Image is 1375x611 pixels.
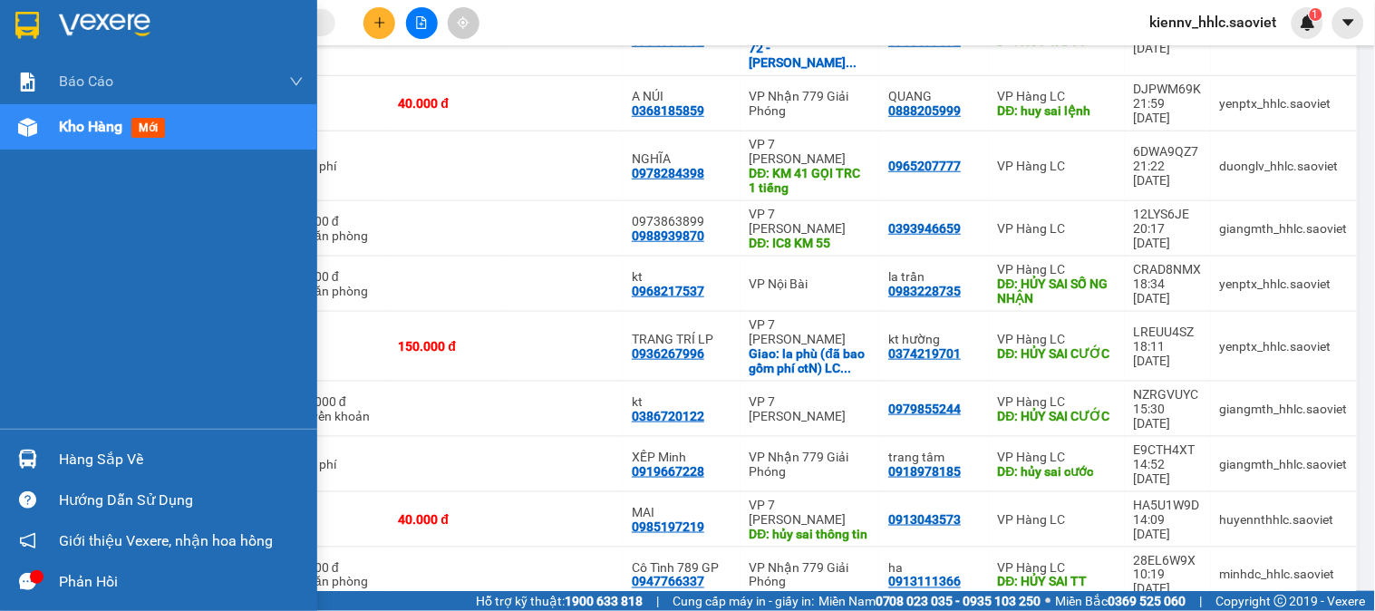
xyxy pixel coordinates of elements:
[632,166,704,180] div: 0978284398
[888,575,961,589] div: 0913111366
[750,276,871,291] div: VP Nội Bài
[289,457,381,471] div: Miễn phí
[1136,11,1292,34] span: kiennv_hhlc.saoviet
[289,269,381,284] div: 60.000 đ
[1134,457,1202,486] div: 14:52 [DATE]
[750,317,871,346] div: VP 7 [PERSON_NAME]
[1134,144,1202,159] div: 6DWA9QZ7
[1220,512,1348,527] div: huyennthhlc.saoviet
[1312,8,1319,21] span: 1
[476,591,643,611] span: Hỗ trợ kỹ thuật:
[750,450,871,479] div: VP Nhận 779 Giải Phóng
[1134,96,1202,125] div: 21:59 [DATE]
[750,560,871,589] div: VP Nhận 779 Giải Phóng
[565,594,643,608] strong: 1900 633 818
[18,73,37,92] img: solution-icon
[632,464,704,479] div: 0919667228
[632,89,731,103] div: A NÚI
[59,568,304,596] div: Phản hồi
[399,512,498,527] div: 40.000 đ
[1220,96,1348,111] div: yenptx_hhlc.saoviet
[632,103,704,118] div: 0368185859
[632,575,704,589] div: 0947766337
[399,339,498,354] div: 150.000 đ
[888,159,961,173] div: 0965207777
[131,118,165,138] span: mới
[1341,15,1357,31] span: caret-down
[1134,276,1202,305] div: 18:34 [DATE]
[998,394,1116,409] div: VP Hàng LC
[632,346,704,361] div: 0936267996
[289,575,381,589] div: Tại văn phòng
[289,409,381,423] div: Chuyển khoản
[399,96,498,111] div: 40.000 đ
[1134,339,1202,368] div: 18:11 [DATE]
[888,464,961,479] div: 0918978185
[750,498,871,527] div: VP 7 [PERSON_NAME]
[888,89,980,103] div: QUANG
[888,346,961,361] div: 0374219701
[888,284,961,298] div: 0983228735
[448,7,479,39] button: aim
[750,346,871,375] div: Giao: la phù (đã bao gồm phí ctN) LC TTC
[888,332,980,346] div: kt hường
[998,89,1116,103] div: VP Hàng LC
[1134,207,1202,221] div: 12LYS6JE
[1134,325,1202,339] div: LREUU4SZ
[406,7,438,39] button: file-add
[19,491,36,509] span: question-circle
[632,560,731,575] div: Cô Tình 789 GP
[1300,15,1316,31] img: icon-new-feature
[998,103,1116,118] div: DĐ: huy sai lệnh
[1134,221,1202,250] div: 20:17 [DATE]
[632,332,731,346] div: TRANG TRÍ LP
[888,450,980,464] div: trang tâm
[632,519,704,534] div: 0985197219
[1134,402,1202,431] div: 15:30 [DATE]
[1046,597,1051,605] span: ⚪️
[998,221,1116,236] div: VP Hàng LC
[750,137,871,166] div: VP 7 [PERSON_NAME]
[998,464,1116,479] div: DĐ: hủy sai cước
[289,74,304,89] span: down
[847,55,857,70] span: ...
[632,214,731,228] div: 0973863899
[289,560,381,575] div: 50.000 đ
[818,591,1041,611] span: Miền Nam
[888,103,961,118] div: 0888205999
[632,505,731,519] div: MAI
[373,16,386,29] span: plus
[457,16,470,29] span: aim
[888,221,961,236] div: 0393946659
[998,560,1116,575] div: VP Hàng LC
[1134,442,1202,457] div: E9CTH4XT
[1056,591,1186,611] span: Miền Bắc
[1134,567,1202,596] div: 10:19 [DATE]
[998,450,1116,464] div: VP Hàng LC
[632,394,731,409] div: kt
[998,512,1116,527] div: VP Hàng LC
[750,26,871,70] div: Giao: SỐ 09 - NGÕ 72 - NGUYỄN TRÃI ( HN TÍNH HSIP)
[59,70,113,92] span: Báo cáo
[998,159,1116,173] div: VP Hàng LC
[888,560,980,575] div: ha
[998,276,1116,305] div: DĐ: HỦY SAI SỐ NG NHẬN
[1109,594,1186,608] strong: 0369 525 060
[1220,159,1348,173] div: duonglv_hhlc.saoviet
[750,207,871,236] div: VP 7 [PERSON_NAME]
[18,118,37,137] img: warehouse-icon
[1220,339,1348,354] div: yenptx_hhlc.saoviet
[841,361,852,375] span: ...
[289,228,381,243] div: Tại văn phòng
[876,594,1041,608] strong: 0708 023 035 - 0935 103 250
[673,591,814,611] span: Cung cấp máy in - giấy in:
[59,529,273,552] span: Giới thiệu Vexere, nhận hoa hồng
[1220,567,1348,582] div: minhdc_hhlc.saoviet
[1274,595,1287,607] span: copyright
[1134,82,1202,96] div: DJPWM69K
[888,402,961,416] div: 0979855244
[19,532,36,549] span: notification
[1134,262,1202,276] div: CRAD8NMX
[1134,498,1202,512] div: HA5U1W9D
[1310,8,1322,21] sup: 1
